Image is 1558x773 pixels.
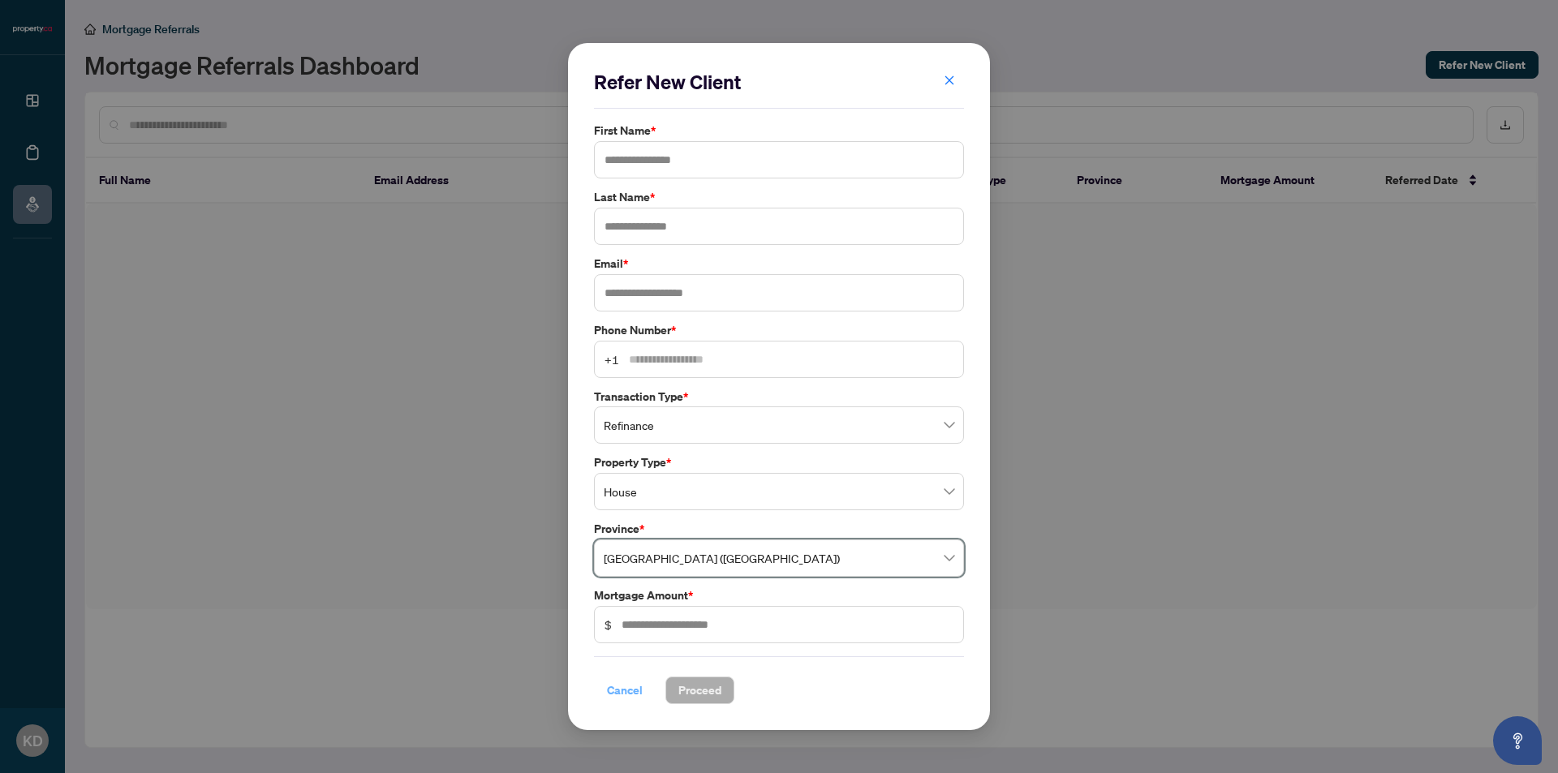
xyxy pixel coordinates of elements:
h2: Refer New Client [594,69,964,95]
span: Cancel [607,677,643,703]
label: Email [594,255,964,273]
span: Ontario (ON) [604,543,954,573]
button: Cancel [594,676,656,704]
button: Open asap [1493,716,1542,765]
label: Transaction Type [594,388,964,406]
button: Proceed [665,676,734,704]
span: Refinance [604,410,954,440]
label: Mortgage Amount [594,586,964,604]
span: $ [605,616,612,633]
label: Province [594,520,964,538]
label: Phone Number [594,321,964,339]
label: First Name [594,122,964,140]
span: close [944,75,955,86]
label: Property Type [594,453,964,471]
label: Last Name [594,188,964,206]
span: +1 [605,350,619,368]
span: House [604,476,954,507]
